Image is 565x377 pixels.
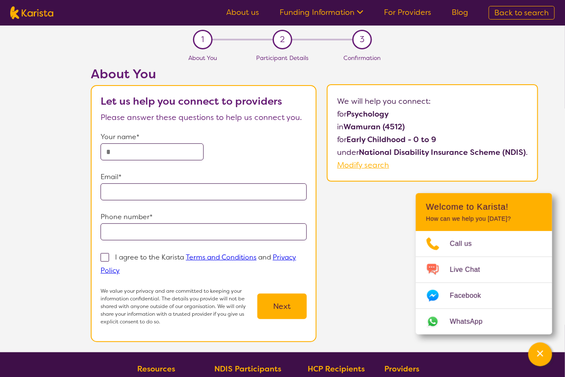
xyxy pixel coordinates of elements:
[337,95,528,108] p: We will help you connect:
[344,54,381,62] span: Confirmation
[450,315,493,328] span: WhatsApp
[101,171,307,183] p: Email*
[337,120,528,133] p: in
[347,134,437,145] b: Early Childhood - 0 to 9
[337,133,528,146] p: for
[450,289,491,302] span: Facebook
[528,343,552,366] button: Channel Menu
[280,7,363,17] a: Funding Information
[189,54,217,62] span: About You
[384,7,431,17] a: For Providers
[101,211,307,223] p: Phone number*
[416,193,552,334] div: Channel Menu
[360,33,365,46] span: 3
[426,215,542,223] p: How can we help you [DATE]?
[344,122,405,132] b: Wamuran (4512)
[489,6,555,20] a: Back to search
[347,109,389,119] b: Psychology
[101,111,307,124] p: Please answer these questions to help us connect you.
[337,160,389,170] a: Modify search
[137,364,175,374] b: Resources
[494,8,549,18] span: Back to search
[359,147,526,157] b: National Disability Insurance Scheme (NDIS)
[257,54,309,62] span: Participant Details
[308,364,365,374] b: HCP Recipients
[337,108,528,120] p: for
[186,253,257,262] a: Terms and Conditions
[91,66,317,82] h2: About You
[214,364,281,374] b: NDIS Participants
[450,263,490,276] span: Live Chat
[101,131,307,143] p: Your name*
[452,7,468,17] a: Blog
[385,364,420,374] b: Providers
[337,146,528,159] p: under .
[101,253,296,275] p: I agree to the Karista and
[202,33,205,46] span: 1
[280,33,285,46] span: 2
[10,6,53,19] img: Karista logo
[416,309,552,334] a: Web link opens in a new tab.
[101,287,257,326] p: We value your privacy and are committed to keeping your information confidential. The details you...
[226,7,259,17] a: About us
[450,237,482,250] span: Call us
[257,294,307,319] button: Next
[416,231,552,334] ul: Choose channel
[101,94,282,108] b: Let us help you connect to providers
[426,202,542,212] h2: Welcome to Karista!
